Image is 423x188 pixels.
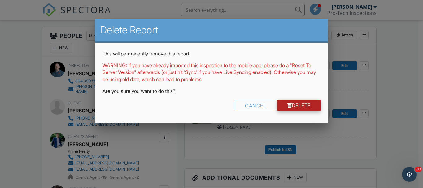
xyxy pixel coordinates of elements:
[100,24,323,36] h2: Delete Report
[235,100,276,111] div: Cancel
[102,88,320,94] p: Are you sure you want to do this?
[277,100,321,111] a: Delete
[402,167,417,182] iframe: Intercom live chat
[102,62,320,83] p: WARNING: If you have already imported this inspection to the mobile app, please do a "Reset To Se...
[415,167,422,172] span: 10
[102,50,320,57] p: This will permanently remove this report.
